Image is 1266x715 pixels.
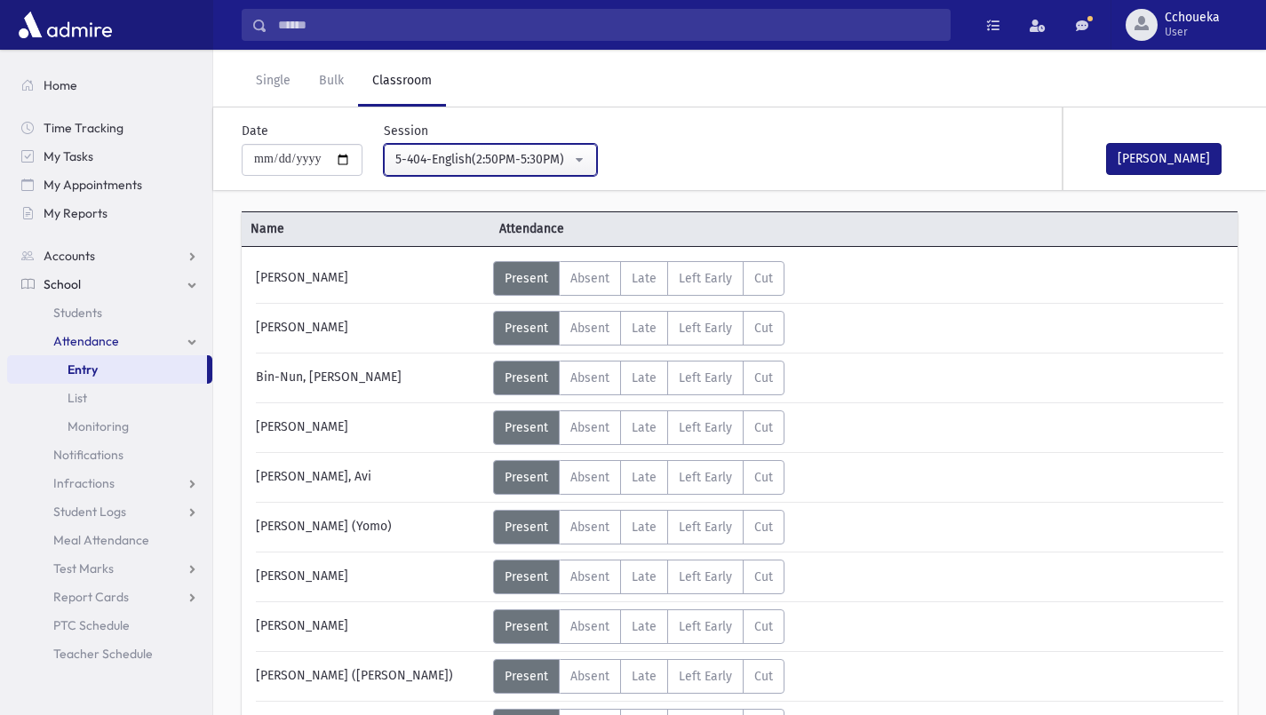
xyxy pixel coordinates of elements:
[53,589,129,605] span: Report Cards
[754,370,773,385] span: Cut
[53,532,149,548] span: Meal Attendance
[247,361,493,395] div: Bin-Nun, [PERSON_NAME]
[493,659,784,694] div: AttTypes
[395,150,571,169] div: 5-404-English(2:50PM-5:30PM)
[7,327,212,355] a: Attendance
[570,420,609,435] span: Absent
[242,57,305,107] a: Single
[7,611,212,640] a: PTC Schedule
[754,619,773,634] span: Cut
[68,418,129,434] span: Monitoring
[7,199,212,227] a: My Reports
[505,669,548,684] span: Present
[247,560,493,594] div: [PERSON_NAME]
[14,7,116,43] img: AdmirePro
[44,148,93,164] span: My Tasks
[679,520,732,535] span: Left Early
[44,120,123,136] span: Time Tracking
[679,569,732,584] span: Left Early
[505,370,548,385] span: Present
[493,261,784,296] div: AttTypes
[505,470,548,485] span: Present
[247,311,493,346] div: [PERSON_NAME]
[493,560,784,594] div: AttTypes
[505,520,548,535] span: Present
[247,261,493,296] div: [PERSON_NAME]
[44,77,77,93] span: Home
[267,9,950,41] input: Search
[53,305,102,321] span: Students
[632,321,657,336] span: Late
[7,640,212,668] a: Teacher Schedule
[305,57,358,107] a: Bulk
[384,122,428,140] label: Session
[7,497,212,526] a: Student Logs
[7,412,212,441] a: Monitoring
[679,470,732,485] span: Left Early
[7,554,212,583] a: Test Marks
[679,370,732,385] span: Left Early
[493,311,784,346] div: AttTypes
[505,420,548,435] span: Present
[632,271,657,286] span: Late
[44,248,95,264] span: Accounts
[754,470,773,485] span: Cut
[754,321,773,336] span: Cut
[53,333,119,349] span: Attendance
[53,504,126,520] span: Student Logs
[7,71,212,99] a: Home
[7,583,212,611] a: Report Cards
[570,370,609,385] span: Absent
[7,114,212,142] a: Time Tracking
[493,410,784,445] div: AttTypes
[7,171,212,199] a: My Appointments
[53,617,130,633] span: PTC Schedule
[754,520,773,535] span: Cut
[632,520,657,535] span: Late
[53,447,123,463] span: Notifications
[384,144,597,176] button: 5-404-English(2:50PM-5:30PM)
[44,205,107,221] span: My Reports
[247,510,493,544] div: [PERSON_NAME] (Yomo)
[7,355,207,384] a: Entry
[570,470,609,485] span: Absent
[44,276,81,292] span: School
[1165,25,1220,39] span: User
[7,441,212,469] a: Notifications
[7,298,212,327] a: Students
[570,271,609,286] span: Absent
[632,420,657,435] span: Late
[754,271,773,286] span: Cut
[632,619,657,634] span: Late
[53,646,153,662] span: Teacher Schedule
[679,619,732,634] span: Left Early
[7,384,212,412] a: List
[505,569,548,584] span: Present
[358,57,446,107] a: Classroom
[7,526,212,554] a: Meal Attendance
[754,420,773,435] span: Cut
[679,271,732,286] span: Left Early
[1106,143,1222,175] button: [PERSON_NAME]
[493,510,784,544] div: AttTypes
[570,619,609,634] span: Absent
[44,177,142,193] span: My Appointments
[570,569,609,584] span: Absent
[754,569,773,584] span: Cut
[570,321,609,336] span: Absent
[7,242,212,270] a: Accounts
[632,569,657,584] span: Late
[679,420,732,435] span: Left Early
[68,390,87,406] span: List
[7,270,212,298] a: School
[7,142,212,171] a: My Tasks
[7,469,212,497] a: Infractions
[1165,11,1220,25] span: Cchoueka
[493,361,784,395] div: AttTypes
[53,475,115,491] span: Infractions
[632,370,657,385] span: Late
[247,609,493,644] div: [PERSON_NAME]
[247,659,493,694] div: [PERSON_NAME] ([PERSON_NAME])
[242,219,490,238] span: Name
[247,410,493,445] div: [PERSON_NAME]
